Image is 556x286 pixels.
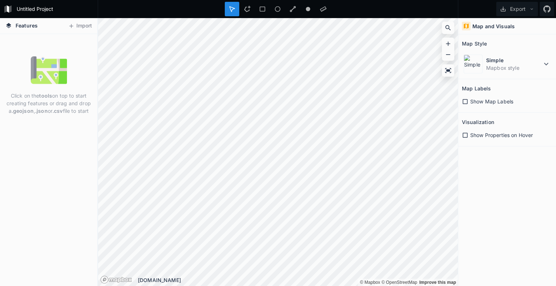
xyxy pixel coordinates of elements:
[360,280,380,285] a: Mapbox
[462,38,487,49] h2: Map Style
[5,92,92,115] p: Click on the on top to start creating features or drag and drop a , or file to start
[16,22,38,29] span: Features
[462,116,494,128] h2: Visualization
[464,55,483,73] img: Simple
[496,2,538,16] button: Export
[31,52,67,88] img: empty
[39,93,52,99] strong: tools
[419,280,456,285] a: Map feedback
[12,108,34,114] strong: .geojson
[486,56,542,64] dt: Simple
[100,276,132,284] a: Mapbox logo
[470,131,533,139] span: Show Properties on Hover
[462,83,491,94] h2: Map Labels
[382,280,417,285] a: OpenStreetMap
[486,64,542,72] dd: Mapbox style
[35,108,48,114] strong: .json
[64,20,96,32] button: Import
[472,22,515,30] h4: Map and Visuals
[470,98,513,105] span: Show Map Labels
[52,108,63,114] strong: .csv
[138,276,458,284] div: [DOMAIN_NAME]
